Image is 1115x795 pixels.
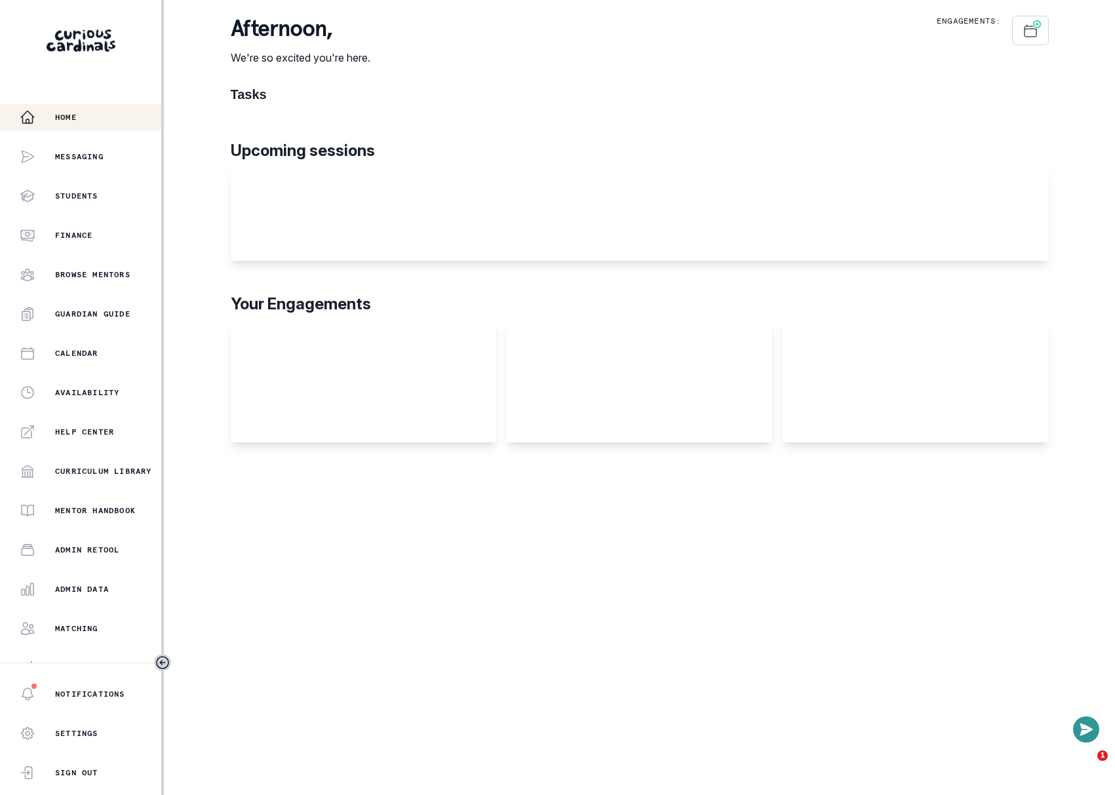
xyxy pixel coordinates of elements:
[55,505,136,516] p: Mentor Handbook
[55,623,98,634] p: Matching
[55,545,119,555] p: Admin Retool
[937,16,1001,26] p: Engagements:
[55,387,119,398] p: Availability
[1070,750,1102,782] iframe: Intercom live chat
[55,584,109,594] p: Admin Data
[55,728,98,739] p: Settings
[55,269,130,280] p: Browse Mentors
[55,466,152,476] p: Curriculum Library
[55,348,98,359] p: Calendar
[55,309,130,319] p: Guardian Guide
[55,191,98,201] p: Students
[55,427,114,437] p: Help Center
[55,767,98,778] p: Sign Out
[47,29,115,52] img: Curious Cardinals Logo
[231,50,370,66] p: We're so excited you're here.
[55,230,92,241] p: Finance
[1097,750,1108,761] span: 1
[1012,16,1049,45] button: Schedule Sessions
[55,112,77,123] p: Home
[154,654,171,671] button: Toggle sidebar
[55,689,125,699] p: Notifications
[231,16,370,42] p: afternoon ,
[231,292,1049,316] p: Your Engagements
[1073,716,1099,743] button: Open or close messaging widget
[231,87,1049,102] h1: Tasks
[231,139,1049,163] p: Upcoming sessions
[55,151,104,162] p: Messaging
